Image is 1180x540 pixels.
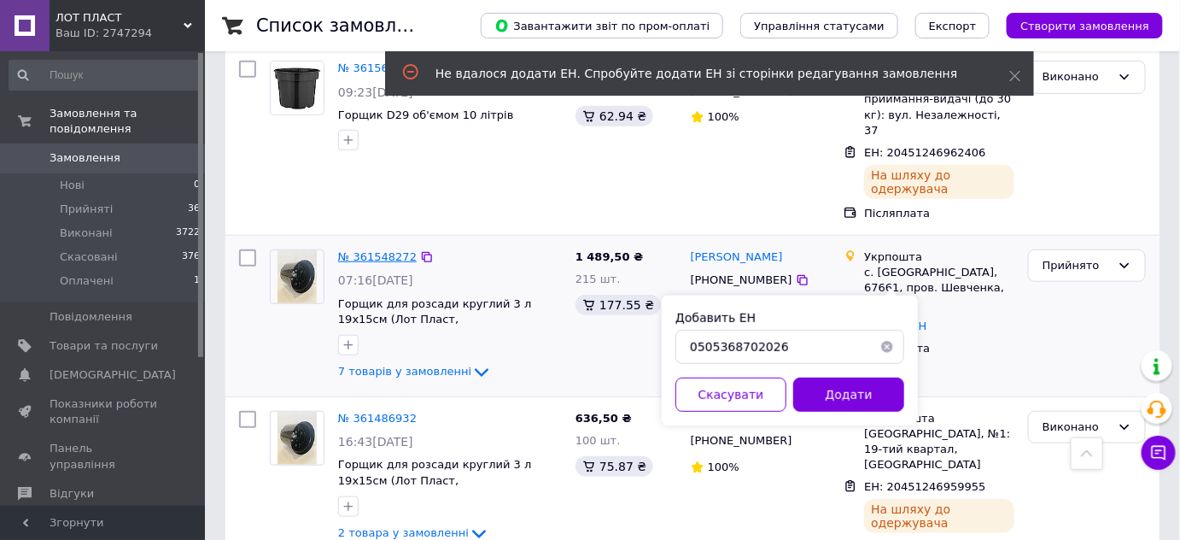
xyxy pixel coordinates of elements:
[338,85,413,99] span: 09:23[DATE]
[687,269,796,291] div: [PHONE_NUMBER]
[270,411,324,466] a: Фото товару
[575,250,643,263] span: 1 489,50 ₴
[256,15,429,36] h1: Список замовлень
[50,338,158,354] span: Товари та послуги
[60,249,118,265] span: Скасовані
[1043,419,1111,437] div: Виконано
[754,20,885,32] span: Управління статусами
[481,13,723,38] button: Завантажити звіт по пром-оплаті
[870,330,904,364] button: Очистить
[864,165,1014,199] div: На шляху до одержувача
[338,526,489,539] a: 2 товара у замовленні
[338,435,413,449] span: 16:43[DATE]
[494,18,710,33] span: Завантажити звіт по пром-оплаті
[675,378,786,412] button: Скасувати
[864,411,1014,426] div: Нова Пошта
[176,226,200,241] span: 3722
[338,365,471,378] span: 7 товарів у замовленні
[1007,13,1163,38] button: Створити замовлення
[277,412,318,465] img: Фото товару
[575,273,621,285] span: 215 шт.
[188,202,200,217] span: 36
[708,110,739,123] span: 100%
[575,456,653,477] div: 75.87 ₴
[60,273,114,289] span: Оплачені
[864,341,1014,356] div: Післяплата
[50,486,94,502] span: Відгуки
[864,265,1014,312] div: с. [GEOGRAPHIC_DATA], 67661, пров. Шевченка, 1
[864,499,1014,533] div: На шляху до одержувача
[50,367,176,383] span: [DEMOGRAPHIC_DATA]
[60,202,113,217] span: Прийняті
[687,430,796,452] div: [PHONE_NUMBER]
[864,76,1014,138] div: с. Личани, Пункт приймання-видачі (до 30 кг): вул. Незалежності, 37
[338,412,417,425] a: № 361486932
[740,13,898,38] button: Управління статусами
[50,396,158,427] span: Показники роботи компанії
[338,297,532,342] a: Горщик для розсади круглий 3 л 19х15см (Лот Пласт, [GEOGRAPHIC_DATA]) чорний
[60,226,113,241] span: Виконані
[55,26,205,41] div: Ваш ID: 2747294
[50,106,205,137] span: Замовлення та повідомлення
[50,150,120,166] span: Замовлення
[338,273,413,287] span: 07:16[DATE]
[338,62,417,74] a: № 361560606
[864,249,1014,265] div: Укрпошта
[575,106,653,126] div: 62.94 ₴
[435,65,967,82] div: Не вдалося додати ЕН. Спробуйте додати ЕН зі сторінки редагування замовлення
[338,109,514,121] a: Горщик D29 об'ємом 10 літрів
[793,378,904,412] button: Додати
[271,62,324,114] img: Фото товару
[1043,68,1111,86] div: Виконано
[194,178,200,193] span: 0
[55,10,184,26] span: ЛОТ ПЛАСТ
[575,295,661,315] div: 177.55 ₴
[194,273,200,289] span: 1
[1043,257,1111,275] div: Прийнято
[929,20,977,32] span: Експорт
[864,146,985,159] span: ЕН: 20451246962406
[50,441,158,472] span: Панель управління
[338,365,492,378] a: 7 товарів у замовленні
[915,13,990,38] button: Експорт
[864,480,985,493] span: ЕН: 20451246959955
[277,250,318,303] img: Фото товару
[1142,436,1176,470] button: Чат з покупцем
[50,309,132,325] span: Повідомлення
[60,178,85,193] span: Нові
[675,311,756,325] label: Добавить ЕН
[691,249,783,266] a: [PERSON_NAME]
[270,61,324,115] a: Фото товару
[270,249,324,304] a: Фото товару
[338,458,532,502] a: Горщик для розсади круглий 3 л 19х15см (Лот Пласт, [GEOGRAPHIC_DATA]) чорний
[708,461,739,473] span: 100%
[864,206,1014,221] div: Післяплата
[338,250,417,263] a: № 361548272
[990,19,1163,32] a: Створити замовлення
[338,526,469,539] span: 2 товара у замовленні
[864,426,1014,473] div: [GEOGRAPHIC_DATA], №1: 19-тий квартал, [GEOGRAPHIC_DATA]
[1020,20,1149,32] span: Створити замовлення
[575,412,632,425] span: 636,50 ₴
[9,60,202,91] input: Пошук
[575,434,621,447] span: 100 шт.
[182,249,200,265] span: 376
